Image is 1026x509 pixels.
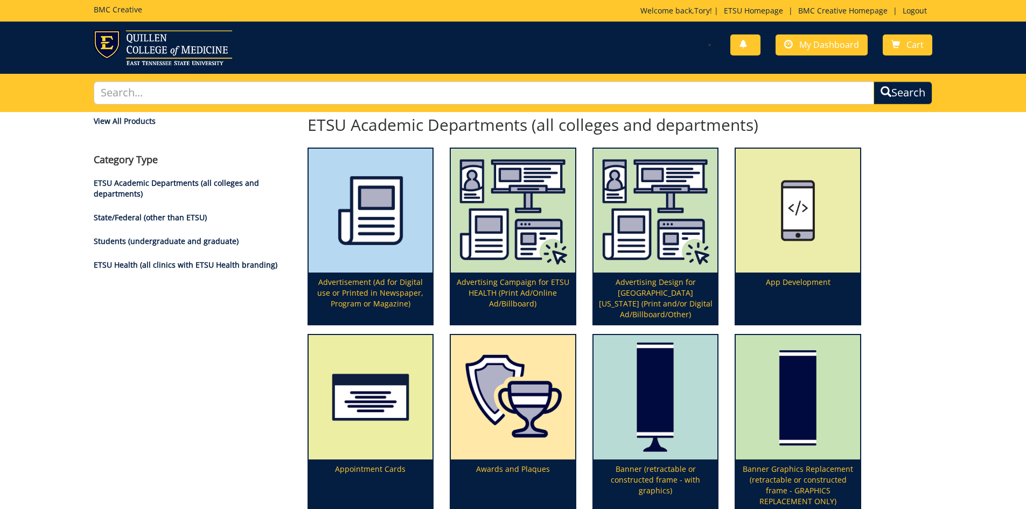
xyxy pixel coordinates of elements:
a: BMC Creative Homepage [793,5,893,16]
p: Welcome back, ! | | | [640,5,932,16]
input: Search... [94,81,875,104]
a: ETSU Homepage [718,5,788,16]
a: App Development [736,149,860,325]
h5: BMC Creative [94,5,142,13]
button: Search [874,81,932,104]
a: View All Products [94,116,291,127]
p: Advertising Campaign for ETSU HEALTH (Print Ad/Online Ad/Billboard) [451,273,575,324]
a: Cart [883,34,932,55]
img: app%20development%20icon-655684178ce609.47323231.png [736,149,860,273]
p: App Development [736,273,860,324]
img: graphics-only-banner-5949222f1cdc31.93524894.png [736,335,860,459]
img: etsu%20health%20marketing%20campaign%20image-6075f5506d2aa2.29536275.png [594,149,718,273]
a: ETSU Academic Departments (all colleges and departments) [94,178,259,199]
img: plaques-5a7339fccbae09.63825868.png [451,335,575,459]
h4: Category Type [94,155,291,165]
img: printmedia-5fff40aebc8a36.86223841.png [309,149,433,273]
a: My Dashboard [776,34,868,55]
span: Cart [906,39,924,51]
a: Advertising Design for [GEOGRAPHIC_DATA][US_STATE] (Print and/or Digital Ad/Billboard/Other) [594,149,718,325]
a: Tory [694,5,710,16]
img: retractable-banner-59492b401f5aa8.64163094.png [594,335,718,459]
p: Advertisement (Ad for Digital use or Printed in Newspaper, Program or Magazine) [309,273,433,324]
a: ETSU Health (all clinics with ETSU Health branding) [94,260,277,270]
a: Advertising Campaign for ETSU HEALTH (Print Ad/Online Ad/Billboard) [451,149,575,325]
img: appointment%20cards-6556843a9f7d00.21763534.png [309,335,433,459]
img: ETSU logo [94,30,232,65]
a: Advertisement (Ad for Digital use or Printed in Newspaper, Program or Magazine) [309,149,433,325]
h2: ETSU Academic Departments (all colleges and departments) [308,116,861,134]
span: My Dashboard [799,39,859,51]
img: etsu%20health%20marketing%20campaign%20image-6075f5506d2aa2.29536275.png [451,149,575,273]
a: Logout [897,5,932,16]
a: Students (undergraduate and graduate) [94,236,239,246]
a: State/Federal (other than ETSU) [94,212,207,222]
p: Advertising Design for [GEOGRAPHIC_DATA][US_STATE] (Print and/or Digital Ad/Billboard/Other) [594,273,718,324]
